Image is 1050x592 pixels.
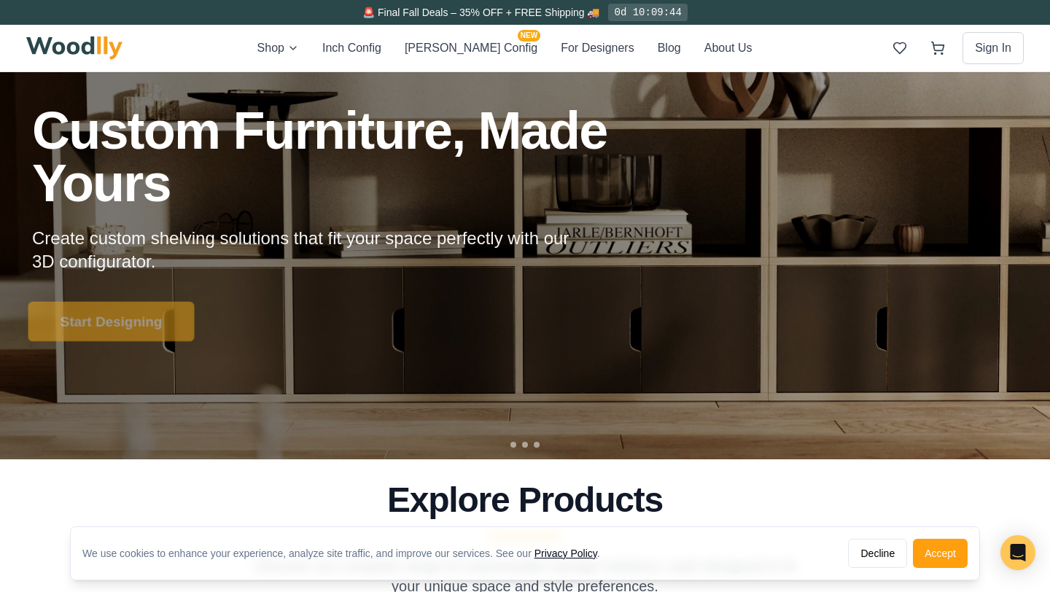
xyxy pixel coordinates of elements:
[32,104,685,209] h1: Custom Furniture, Made Yours
[561,39,634,58] button: For Designers
[534,548,597,559] a: Privacy Policy
[257,39,299,58] button: Shop
[962,32,1024,64] button: Sign In
[362,7,599,18] span: 🚨 Final Fall Deals – 35% OFF + FREE Shipping 🚚
[608,4,687,21] div: 0d 10:09:44
[32,483,1018,518] h2: Explore Products
[913,539,968,568] button: Accept
[1000,535,1035,570] div: Open Intercom Messenger
[405,39,537,58] button: [PERSON_NAME] ConfigNEW
[704,39,752,58] button: About Us
[26,36,122,60] img: Woodlly
[32,227,592,273] p: Create custom shelving solutions that fit your space perfectly with our 3D configurator.
[848,539,907,568] button: Decline
[322,39,381,58] button: Inch Config
[658,39,681,58] button: Blog
[82,546,612,561] div: We use cookies to enhance your experience, analyze site traffic, and improve our services. See our .
[518,30,540,42] span: NEW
